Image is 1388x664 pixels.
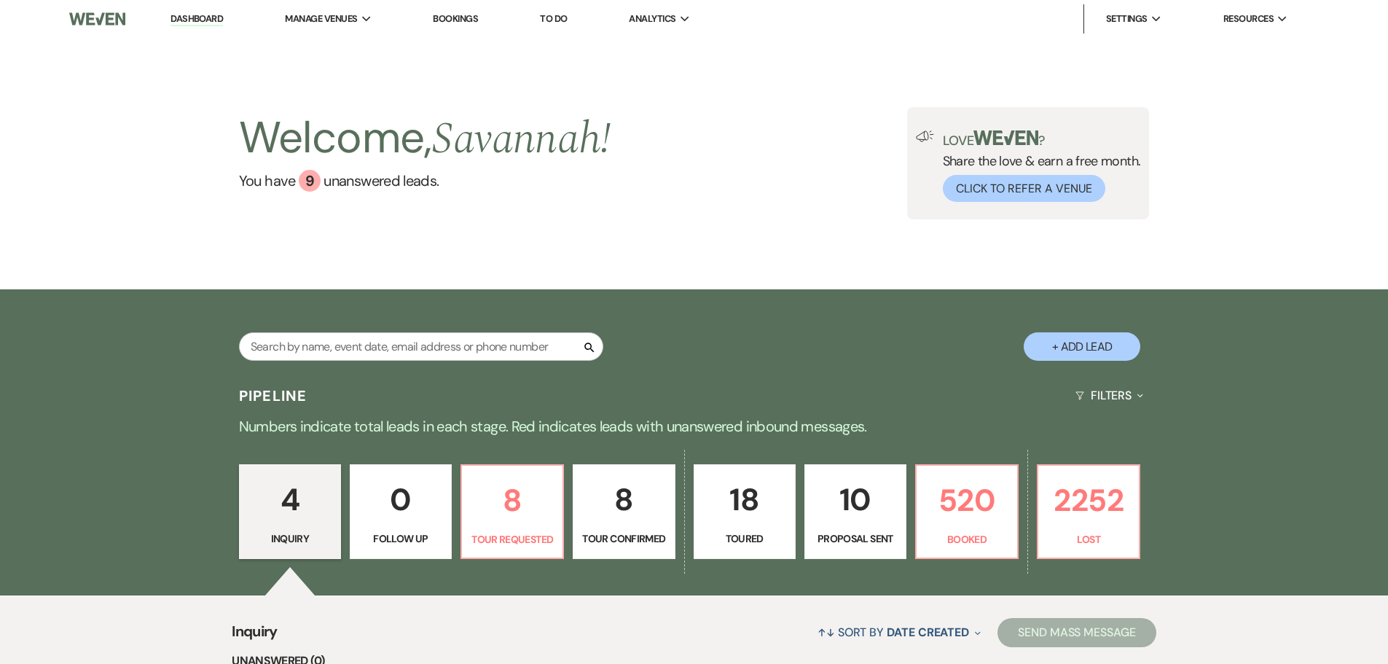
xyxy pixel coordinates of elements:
[1047,531,1130,547] p: Lost
[471,476,554,525] p: 8
[433,12,478,25] a: Bookings
[540,12,567,25] a: To Do
[804,464,906,559] a: 10Proposal Sent
[299,170,321,192] div: 9
[925,531,1008,547] p: Booked
[814,531,897,547] p: Proposal Sent
[694,464,796,559] a: 18Toured
[1223,12,1274,26] span: Resources
[916,130,934,142] img: loud-speaker-illustration.svg
[812,613,987,652] button: Sort By Date Created
[239,464,341,559] a: 4Inquiry
[997,618,1156,647] button: Send Mass Message
[629,12,675,26] span: Analytics
[943,175,1105,202] button: Click to Refer a Venue
[1037,464,1140,559] a: 2252Lost
[248,475,332,524] p: 4
[285,12,357,26] span: Manage Venues
[1024,332,1140,361] button: + Add Lead
[239,107,611,170] h2: Welcome,
[239,332,603,361] input: Search by name, event date, email address or phone number
[232,620,278,652] span: Inquiry
[350,464,452,559] a: 0Follow Up
[1047,476,1130,525] p: 2252
[817,625,835,640] span: ↑↓
[471,531,554,547] p: Tour Requested
[69,4,125,34] img: Weven Logo
[915,464,1019,559] a: 520Booked
[573,464,675,559] a: 8Tour Confirmed
[582,475,665,524] p: 8
[359,531,442,547] p: Follow Up
[460,464,564,559] a: 8Tour Requested
[248,531,332,547] p: Inquiry
[814,475,897,524] p: 10
[925,476,1008,525] p: 520
[432,106,611,173] span: Savannah !
[359,475,442,524] p: 0
[887,625,969,640] span: Date Created
[239,386,307,406] h3: Pipeline
[943,130,1141,147] p: Love ?
[170,415,1219,438] p: Numbers indicate total leads in each stage. Red indicates leads with unanswered inbound messages.
[582,531,665,547] p: Tour Confirmed
[703,475,786,524] p: 18
[1106,12,1148,26] span: Settings
[973,130,1038,145] img: weven-logo-green.svg
[934,130,1141,202] div: Share the love & earn a free month.
[170,12,223,26] a: Dashboard
[703,531,786,547] p: Toured
[239,170,611,192] a: You have 9 unanswered leads.
[1070,376,1149,415] button: Filters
